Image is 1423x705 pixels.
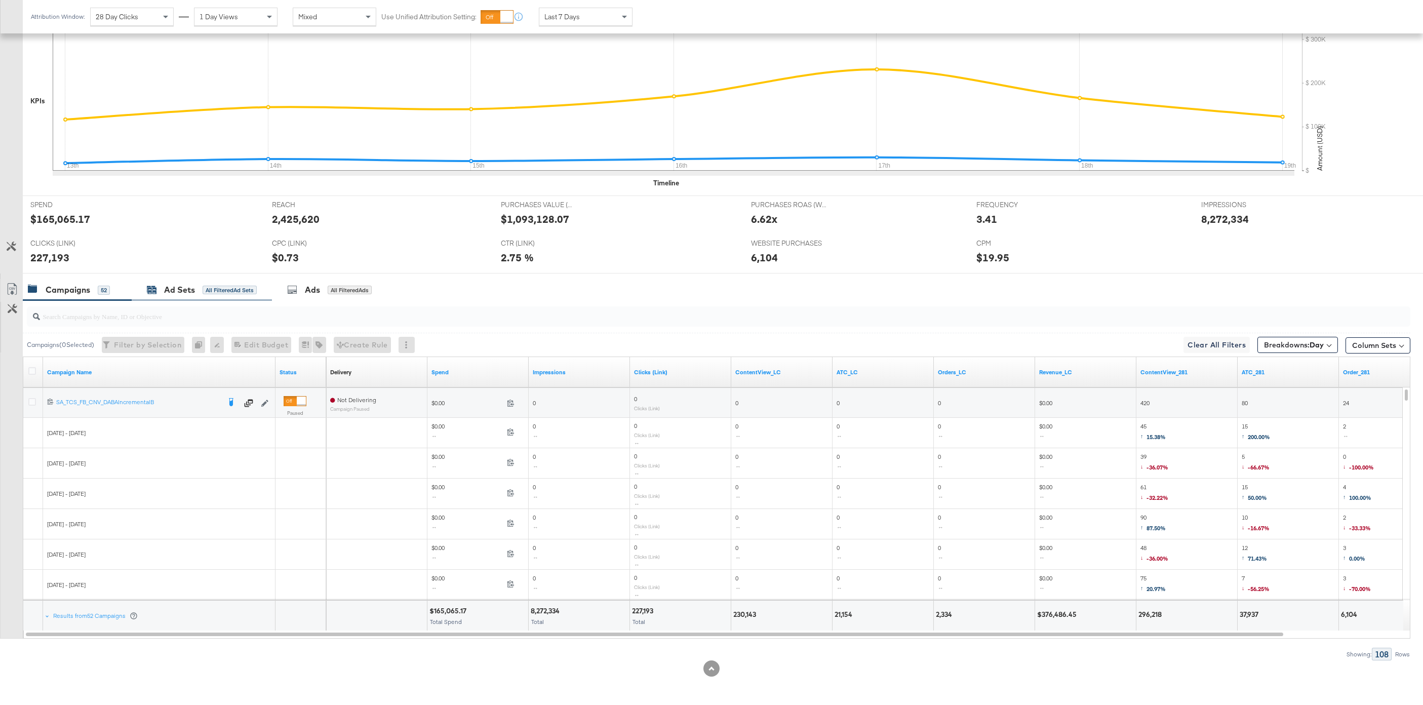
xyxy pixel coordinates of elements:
[634,530,643,538] span: ↔
[1039,584,1048,592] span: ↔
[533,432,541,440] span: ↔
[735,368,828,376] a: ContentView_LC
[1140,422,1166,443] span: 45
[1039,483,1052,504] span: $0.00
[837,523,845,531] span: ↔
[1039,368,1132,376] a: Revenue_LC
[938,554,946,561] span: ↔
[381,12,477,22] label: Use Unified Attribution Setting:
[298,12,317,21] span: Mixed
[45,601,140,631] div: Results from52 Campaigns
[1248,555,1267,562] span: 71.43%
[1349,585,1371,593] span: -70.00%
[1343,584,1349,592] span: ↓
[1248,585,1270,593] span: -56.25%
[431,368,525,376] a: The total amount spent to date.
[735,399,738,407] span: 0
[938,483,946,504] span: 0
[1346,337,1410,354] button: Column Sets
[735,574,744,595] span: 0
[634,513,637,521] span: 0
[1343,514,1371,534] span: 2
[430,618,462,625] span: Total Spend
[1242,483,1267,504] span: 15
[1147,555,1168,562] span: -36.00%
[837,483,845,504] span: 0
[431,453,503,474] span: $0.00
[1039,544,1052,565] span: $0.00
[938,453,946,474] span: 0
[735,554,744,561] span: ↔
[1242,432,1248,440] span: ↑
[938,493,946,500] span: ↔
[284,410,306,416] label: Paused
[280,368,322,376] a: Shows the current state of your Ad Campaign.
[533,462,541,470] span: ↔
[1242,523,1248,531] span: ↓
[1140,554,1147,561] span: ↓
[203,286,257,295] div: All Filtered Ad Sets
[1242,554,1248,561] span: ↑
[330,368,351,376] div: Delivery
[533,453,541,474] span: 0
[976,212,997,226] div: 3.41
[1140,493,1147,500] span: ↓
[1188,339,1246,351] span: Clear All Filters
[938,462,946,470] span: ↔
[1140,523,1147,531] span: ↑
[30,212,90,226] div: $165,065.17
[1343,462,1349,470] span: ↓
[938,523,946,531] span: ↔
[633,618,645,625] span: Total
[47,520,86,528] span: [DATE] - [DATE]
[634,405,660,411] sub: Clicks (Link)
[46,284,90,296] div: Campaigns
[305,284,320,296] div: Ads
[634,523,660,529] sub: Clicks (Link)
[634,469,643,477] span: ↔
[1310,340,1324,349] b: Day
[533,584,541,592] span: ↔
[1242,493,1248,500] span: ↑
[431,554,448,561] span: ↔
[533,574,541,595] span: 0
[634,422,637,429] span: 0
[533,514,541,534] span: 0
[1242,368,1335,376] a: ATC_281
[533,483,541,504] span: 0
[634,368,727,376] a: The number of clicks on links appearing on your ad or Page that direct people to your sites off F...
[1140,368,1234,376] a: ContentView_281
[1037,610,1080,619] div: $376,486.45
[533,554,541,561] span: ↔
[1039,462,1048,470] span: ↔
[1147,463,1168,471] span: -36.07%
[47,581,86,589] span: [DATE] - [DATE]
[735,523,744,531] span: ↔
[837,422,845,443] span: 0
[30,13,85,20] div: Attribution Window:
[751,239,827,248] span: WEBSITE PURCHASES
[1147,433,1166,441] span: 15.38%
[533,544,541,565] span: 0
[634,432,660,438] sub: Clicks (Link)
[1343,554,1349,561] span: ↑
[938,514,946,534] span: 0
[735,462,744,470] span: ↔
[634,395,637,403] span: 0
[735,493,744,500] span: ↔
[1341,610,1360,619] div: 6,104
[1140,514,1166,534] span: 90
[1315,126,1324,171] text: Amount (USD)
[735,422,744,443] span: 0
[1264,340,1324,350] span: Breakdowns:
[632,606,656,616] div: 227,193
[1039,574,1052,595] span: $0.00
[30,200,106,210] span: SPEND
[1183,337,1250,353] button: Clear All Filters
[431,514,503,534] span: $0.00
[272,212,320,226] div: 2,425,620
[531,618,544,625] span: Total
[1242,453,1270,474] span: 5
[634,561,643,568] span: ↔
[751,212,777,226] div: 6.62x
